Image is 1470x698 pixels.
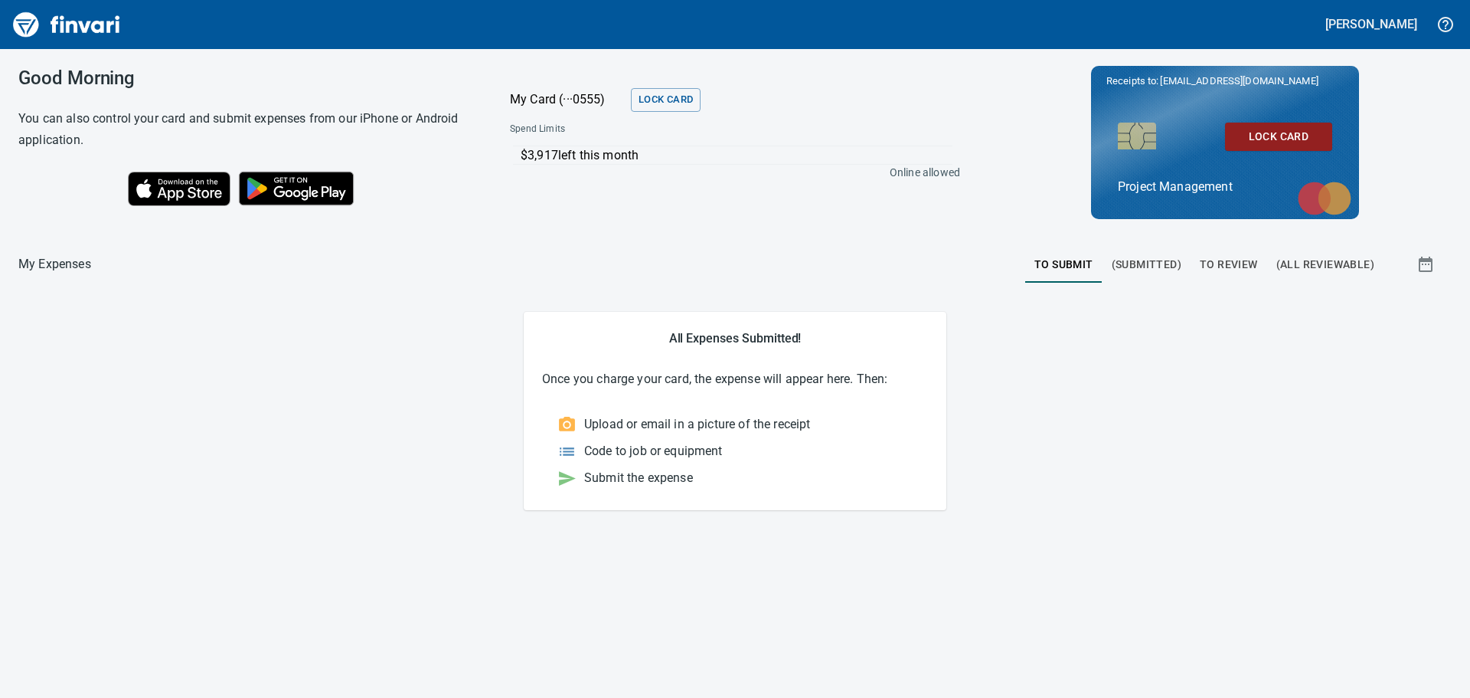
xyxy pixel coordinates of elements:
[9,6,124,43] img: Finvari
[510,90,625,109] p: My Card (···0555)
[510,122,761,137] span: Spend Limits
[639,91,693,109] span: Lock Card
[1106,74,1344,89] p: Receipts to:
[584,415,810,434] p: Upload or email in a picture of the receipt
[631,88,701,112] button: Lock Card
[128,172,230,206] img: Download on the App Store
[1034,255,1093,274] span: To Submit
[542,370,928,388] p: Once you charge your card, the expense will appear here. Then:
[1290,174,1359,223] img: mastercard.svg
[542,330,928,346] h5: All Expenses Submitted!
[1112,255,1181,274] span: (Submitted)
[18,108,472,151] h6: You can also control your card and submit expenses from our iPhone or Android application.
[584,469,693,487] p: Submit the expense
[1200,255,1258,274] span: To Review
[18,255,91,274] nav: breadcrumb
[18,255,91,274] p: My Expenses
[1403,246,1452,283] button: Show transactions within a particular date range
[521,146,952,165] p: $3,917 left this month
[1276,255,1374,274] span: (All Reviewable)
[1225,123,1332,151] button: Lock Card
[1321,12,1421,36] button: [PERSON_NAME]
[498,165,960,180] p: Online allowed
[1158,74,1319,88] span: [EMAIL_ADDRESS][DOMAIN_NAME]
[1237,127,1320,146] span: Lock Card
[584,442,723,460] p: Code to job or equipment
[1325,16,1417,32] h5: [PERSON_NAME]
[230,163,362,214] img: Get it on Google Play
[1118,178,1332,196] p: Project Management
[18,67,472,89] h3: Good Morning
